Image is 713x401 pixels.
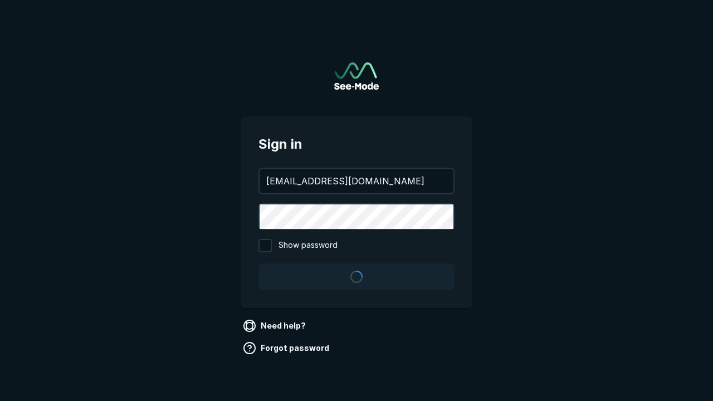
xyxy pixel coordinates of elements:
span: Sign in [258,134,455,154]
a: Forgot password [241,339,334,357]
img: See-Mode Logo [334,62,379,90]
input: your@email.com [260,169,453,193]
a: Go to sign in [334,62,379,90]
a: Need help? [241,317,310,335]
span: Show password [279,239,338,252]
